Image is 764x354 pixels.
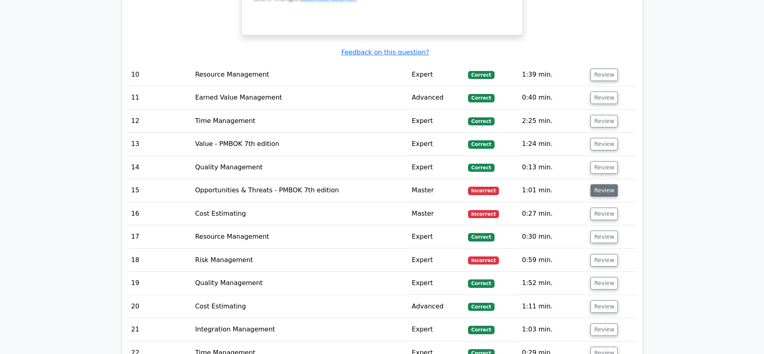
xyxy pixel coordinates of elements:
td: Expert [408,133,465,156]
td: 14 [128,156,192,179]
button: Review [590,115,618,127]
td: Integration Management [192,318,408,341]
td: Expert [408,318,465,341]
button: Review [590,277,618,289]
td: Master [408,202,465,225]
td: Expert [408,156,465,179]
td: 20 [128,295,192,318]
td: Master [408,179,465,202]
span: Correct [468,140,494,148]
td: Advanced [408,86,465,109]
td: Cost Estimating [192,202,408,225]
span: Correct [468,326,494,334]
td: Quality Management [192,272,408,295]
td: 21 [128,318,192,341]
td: 2:25 min. [519,110,588,133]
button: Review [590,184,618,197]
button: Review [590,231,618,243]
td: Time Management [192,110,408,133]
td: Expert [408,225,465,248]
button: Review [590,208,618,220]
td: 1:03 min. [519,318,588,341]
span: Correct [468,164,494,172]
span: Correct [468,94,494,102]
td: 1:01 min. [519,179,588,202]
td: 17 [128,225,192,248]
span: Incorrect [468,210,499,218]
td: 0:40 min. [519,86,588,109]
td: 1:24 min. [519,133,588,156]
td: 1:52 min. [519,272,588,295]
span: Correct [468,117,494,125]
span: Correct [468,279,494,287]
td: 15 [128,179,192,202]
td: Expert [408,272,465,295]
button: Review [590,254,618,267]
td: 10 [128,63,192,86]
td: 0:30 min. [519,225,588,248]
td: Expert [408,249,465,272]
td: 13 [128,133,192,156]
td: Resource Management [192,63,408,86]
td: Expert [408,63,465,86]
td: Resource Management [192,225,408,248]
td: 0:13 min. [519,156,588,179]
td: Risk Management [192,249,408,272]
td: Opportunities & Threats - PMBOK 7th edition [192,179,408,202]
td: 18 [128,249,192,272]
td: Advanced [408,295,465,318]
td: 1:39 min. [519,63,588,86]
td: Expert [408,110,465,133]
span: Incorrect [468,187,499,195]
td: Earned Value Management [192,86,408,109]
td: Value - PMBOK 7th edition [192,133,408,156]
td: Quality Management [192,156,408,179]
td: 0:59 min. [519,249,588,272]
span: Incorrect [468,256,499,264]
button: Review [590,323,618,336]
td: 1:11 min. [519,295,588,318]
button: Review [590,300,618,313]
td: 11 [128,86,192,109]
button: Review [590,161,618,174]
button: Review [590,92,618,104]
button: Review [590,69,618,81]
a: Feedback on this question? [341,48,429,56]
td: Cost Estimating [192,295,408,318]
button: Review [590,138,618,150]
span: Correct [468,233,494,241]
span: Correct [468,303,494,311]
span: Correct [468,71,494,79]
td: 16 [128,202,192,225]
td: 0:27 min. [519,202,588,225]
td: 12 [128,110,192,133]
td: 19 [128,272,192,295]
